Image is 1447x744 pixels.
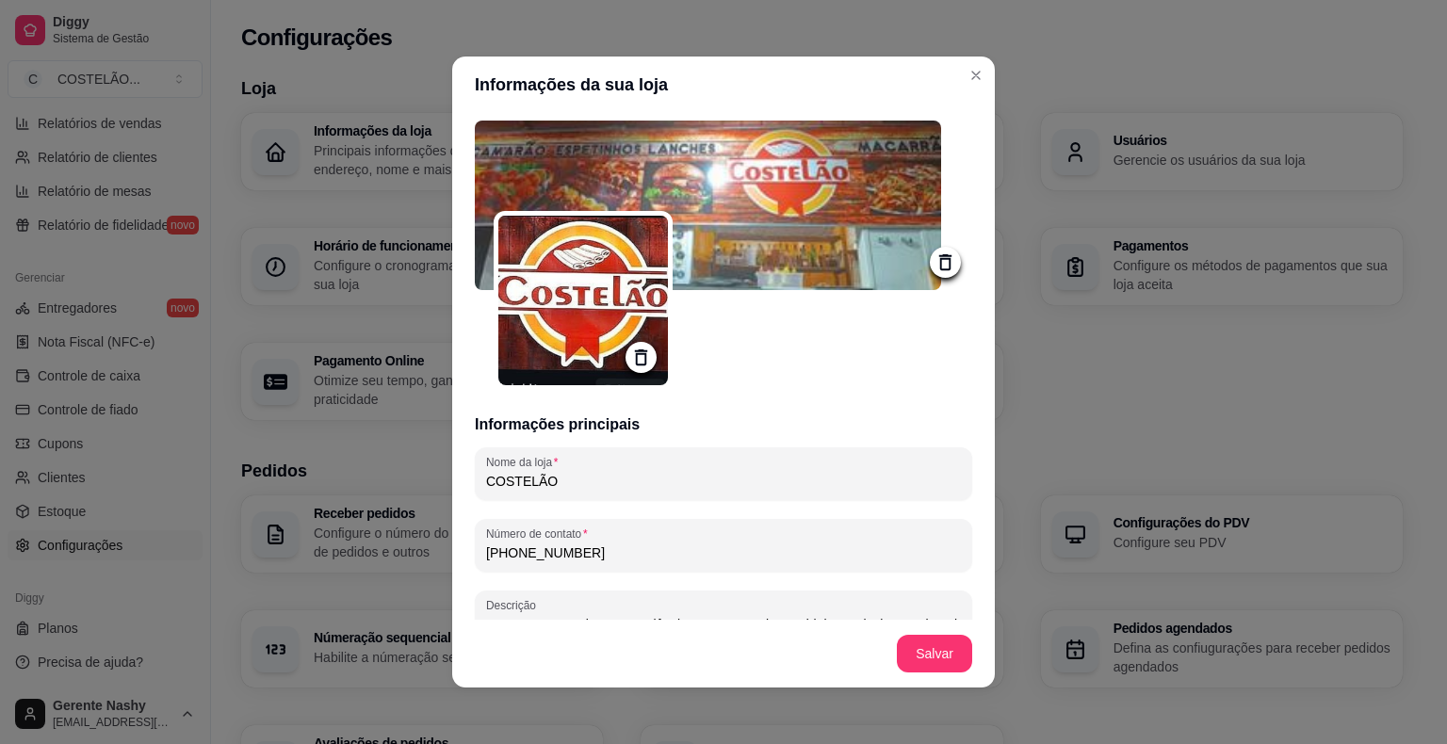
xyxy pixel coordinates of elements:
[498,216,668,385] img: logo da loja
[452,57,995,113] header: Informações da sua loja
[486,543,961,562] input: Número de contato
[897,635,972,672] button: Salvar
[486,454,564,470] label: Nome da loja
[961,60,991,90] button: Close
[475,413,972,436] h3: Informações principais
[486,597,543,613] label: Descrição
[486,472,961,491] input: Nome da loja
[486,615,961,634] input: Descrição
[486,526,593,542] label: Número de contato
[475,121,941,290] img: logo da loja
